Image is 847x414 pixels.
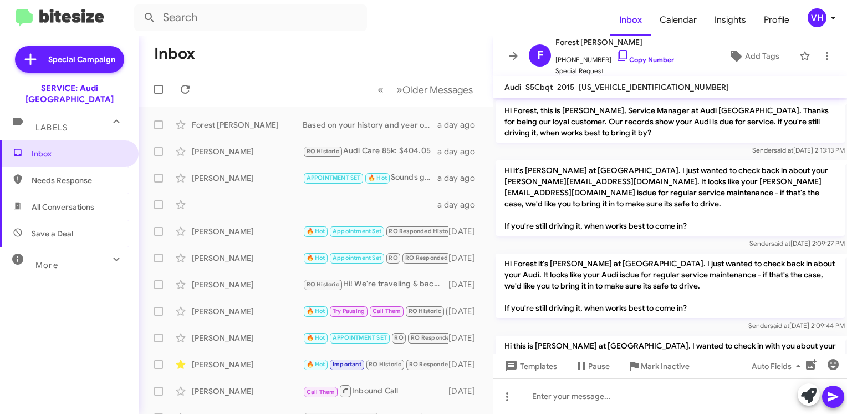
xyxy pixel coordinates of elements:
div: [PERSON_NAME] [192,332,303,344]
button: Templates [493,356,566,376]
span: Needs Response [32,175,126,186]
span: Appointment Set [333,254,381,261]
span: Audi [504,82,521,92]
button: VH [798,8,835,27]
span: APPOINTMENT SET [307,174,361,181]
span: More [35,260,58,270]
div: [DATE] [448,279,484,290]
div: Audi Care 85k: $404.05 [303,145,437,158]
div: [DATE] [448,359,484,370]
span: » [396,83,402,97]
span: Special Request [555,65,674,77]
span: 🔥 Hot [307,307,325,315]
span: said at [771,239,790,248]
span: Inbox [32,148,126,159]
span: Add Tags [745,46,779,66]
span: Templates [502,356,557,376]
span: Sender [DATE] 2:09:44 PM [748,321,845,330]
div: a day ago [437,146,484,157]
button: Pause [566,356,619,376]
div: Based on your history and year of the car, you are due for your 95k maintenance service which inc... [303,119,437,130]
div: [PERSON_NAME] [192,253,303,264]
p: Hi Forest, this is [PERSON_NAME], Service Manager at Audi [GEOGRAPHIC_DATA]. Thanks for being our... [496,100,845,143]
div: [PERSON_NAME] [192,173,303,184]
span: Try Pausing [333,307,365,315]
span: Auto Fields [752,356,805,376]
span: said at [770,321,789,330]
input: Search [134,4,367,31]
span: Sender [DATE] 2:09:27 PM [749,239,845,248]
div: Inbound Call [303,384,448,398]
span: [PHONE_NUMBER] [555,49,674,65]
div: Can you provide your current mileage or an estimate of it? Is it the front or rear brake pads and... [303,358,448,371]
span: RO Responded Historic [409,361,476,368]
div: [PERSON_NAME] [192,279,303,290]
div: Sounds good, see you [DATE] 7:30am! [303,171,437,184]
span: Appointment Set [333,228,381,235]
button: Next [390,78,479,101]
span: Pause [588,356,610,376]
div: VH [808,8,826,27]
div: Thank you [303,225,448,238]
span: RO [394,334,403,341]
button: Auto Fields [743,356,814,376]
a: Inbox [610,4,651,36]
h1: Inbox [154,45,195,63]
span: 🔥 Hot [307,254,325,261]
span: RO Historic [369,361,401,368]
span: RO Historic [409,307,441,315]
span: 🔥 Hot [307,228,325,235]
div: a day ago [437,173,484,184]
div: My pleasure [303,331,448,344]
button: Mark Inactive [619,356,698,376]
span: 🔥 Hot [368,174,387,181]
span: APPOINTMENT SET [333,334,387,341]
div: Standard Maintenance (a long list- which includes an oil & filter change), Air Cleaner - Clean ho... [303,305,448,317]
span: All Conversations [32,201,94,213]
div: My apologies for the delay. I see your car is here in service now. We'll see you back soon. [303,251,448,264]
span: Calendar [651,4,706,36]
div: Hi! We're traveling & back next week, we'll call then. [303,278,448,291]
button: Previous [371,78,390,101]
span: Forest [PERSON_NAME] [555,36,674,49]
a: Copy Number [616,55,674,64]
span: Call Them [373,307,401,315]
span: RO Responded [405,254,448,261]
a: Profile [755,4,798,36]
span: Labels [35,123,68,133]
span: Special Campaign [48,54,115,65]
div: a day ago [437,199,484,210]
div: [PERSON_NAME] [192,386,303,397]
div: [PERSON_NAME] [192,359,303,370]
span: said at [774,146,793,154]
button: Add Tags [713,46,794,66]
span: Sender [DATE] 2:13:13 PM [752,146,845,154]
div: [PERSON_NAME] [192,146,303,157]
span: 🔥 Hot [307,361,325,368]
div: Forest [PERSON_NAME] [192,119,303,130]
span: [US_VEHICLE_IDENTIFICATION_NUMBER] [579,82,729,92]
span: Mark Inactive [641,356,690,376]
span: Save a Deal [32,228,73,239]
span: RO Historic [307,148,339,155]
p: Hi it's [PERSON_NAME] at [GEOGRAPHIC_DATA]. I just wanted to check back in about your [PERSON_NAM... [496,160,845,236]
a: Insights [706,4,755,36]
nav: Page navigation example [371,78,479,101]
span: Call Them [307,388,335,396]
span: RO Historic [307,281,339,288]
div: [DATE] [448,386,484,397]
span: S5Cbqt [525,82,553,92]
span: 2015 [557,82,574,92]
p: Hi Forest it's [PERSON_NAME] at [GEOGRAPHIC_DATA]. I just wanted to check back in about your Audi... [496,254,845,318]
span: Older Messages [402,84,473,96]
span: 🔥 Hot [307,334,325,341]
div: [DATE] [448,253,484,264]
div: [DATE] [448,332,484,344]
span: RO [389,254,397,261]
span: F [537,47,543,64]
div: [PERSON_NAME] [192,226,303,237]
span: Important [333,361,361,368]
